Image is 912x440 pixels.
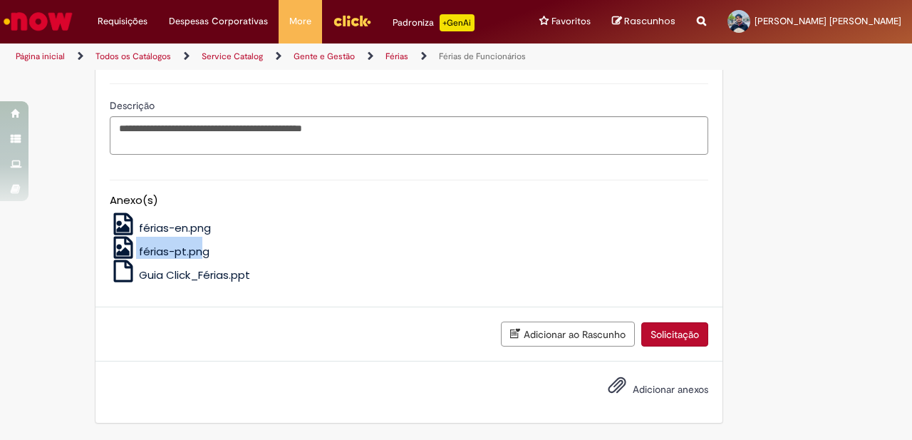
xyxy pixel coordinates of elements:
div: Padroniza [393,14,475,31]
span: Descrição [110,99,157,112]
a: Todos os Catálogos [95,51,171,62]
span: More [289,14,311,29]
span: Rascunhos [624,14,675,28]
textarea: Descrição [110,116,708,155]
a: Gente e Gestão [294,51,355,62]
span: Favoritos [551,14,591,29]
span: [PERSON_NAME] [PERSON_NAME] [755,15,901,27]
span: Despesas Corporativas [169,14,268,29]
p: +GenAi [440,14,475,31]
h5: Anexo(s) [110,195,708,207]
a: Service Catalog [202,51,263,62]
span: Guia Click_Férias.ppt [139,267,250,282]
button: Adicionar ao Rascunho [501,322,635,347]
img: ServiceNow [1,7,75,36]
span: férias-en.png [139,220,211,235]
a: Guia Click_Férias.ppt [110,267,251,282]
span: férias-pt.png [139,244,209,259]
a: Página inicial [16,51,65,62]
a: Rascunhos [612,15,675,29]
button: Solicitação [641,322,708,347]
button: Adicionar anexos [604,372,630,405]
a: Férias de Funcionários [439,51,526,62]
a: férias-en.png [110,220,212,235]
a: férias-pt.png [110,244,210,259]
span: Adicionar anexos [633,383,708,396]
img: click_logo_yellow_360x200.png [333,10,371,31]
ul: Trilhas de página [11,44,597,70]
a: Férias [385,51,408,62]
span: Requisições [98,14,147,29]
